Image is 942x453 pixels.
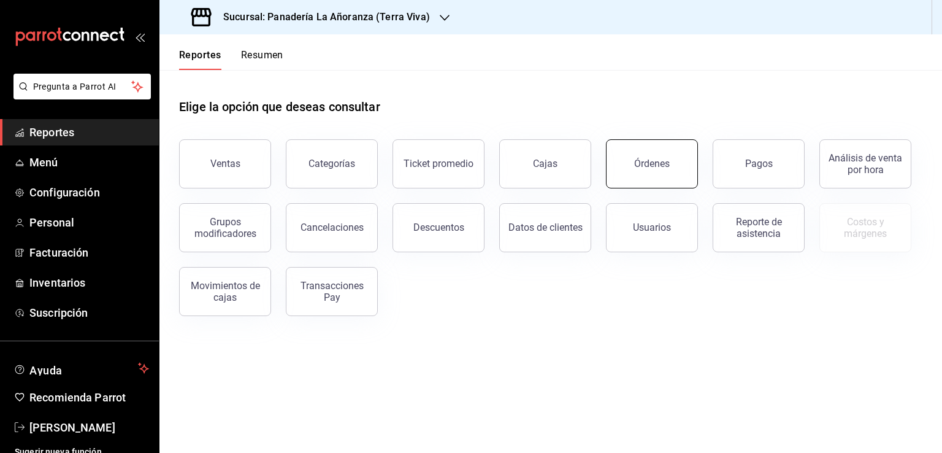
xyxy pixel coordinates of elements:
button: Reporte de asistencia [713,203,805,252]
button: Descuentos [392,203,484,252]
button: Categorías [286,139,378,188]
button: Usuarios [606,203,698,252]
button: Contrata inventarios para ver este reporte [819,203,911,252]
span: Inventarios [29,274,149,291]
div: Grupos modificadores [187,216,263,239]
button: Pagos [713,139,805,188]
div: navigation tabs [179,49,283,70]
div: Usuarios [633,222,671,233]
div: Ventas [210,158,240,169]
div: Cancelaciones [301,222,364,233]
div: Órdenes [634,158,670,169]
button: Pregunta a Parrot AI [13,74,151,99]
span: Reportes [29,124,149,141]
button: Ventas [179,139,271,188]
span: Personal [29,214,149,231]
div: Análisis de venta por hora [827,152,903,176]
h1: Elige la opción que deseas consultar [179,98,380,116]
span: Recomienda Parrot [29,389,149,406]
button: open_drawer_menu [135,32,145,42]
button: Análisis de venta por hora [819,139,911,188]
span: Configuración [29,184,149,201]
div: Categorías [308,158,355,169]
div: Cajas [533,158,557,169]
div: Movimientos de cajas [187,280,263,303]
span: [PERSON_NAME] [29,419,149,436]
div: Costos y márgenes [827,216,903,239]
span: Ayuda [29,361,133,376]
div: Ticket promedio [404,158,473,169]
h3: Sucursal: Panadería La Añoranza (Terra Viva) [213,10,430,25]
button: Resumen [241,49,283,70]
div: Datos de clientes [508,222,583,233]
button: Datos de clientes [499,203,591,252]
button: Cancelaciones [286,203,378,252]
div: Reporte de asistencia [721,216,797,239]
button: Grupos modificadores [179,203,271,252]
button: Órdenes [606,139,698,188]
button: Reportes [179,49,221,70]
a: Pregunta a Parrot AI [9,89,151,102]
button: Cajas [499,139,591,188]
button: Ticket promedio [392,139,484,188]
button: Movimientos de cajas [179,267,271,316]
div: Pagos [745,158,773,169]
span: Pregunta a Parrot AI [33,80,132,93]
span: Facturación [29,244,149,261]
button: Transacciones Pay [286,267,378,316]
span: Suscripción [29,304,149,321]
span: Menú [29,154,149,171]
div: Descuentos [413,222,464,233]
div: Transacciones Pay [294,280,370,303]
